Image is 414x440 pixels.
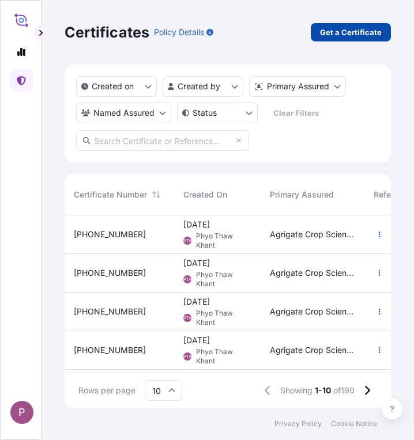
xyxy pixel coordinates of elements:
p: Created on [92,81,134,92]
span: [PHONE_NUMBER] [74,306,146,317]
span: PTK [183,312,192,324]
span: Phyo Thaw Khant [196,309,251,327]
p: Clear Filters [273,107,319,119]
span: [DATE] [183,335,210,346]
input: Search Certificate or Reference... [76,130,249,151]
span: Reference [374,189,412,200]
a: Get a Certificate [311,23,391,41]
span: PTK [183,274,192,285]
span: PTK [183,351,192,362]
span: [PHONE_NUMBER] [74,267,146,279]
button: Clear Filters [264,104,328,122]
p: Certificates [65,23,149,41]
span: Agrigate Crop Sciences Pte. Ltd. [270,344,355,356]
p: Status [193,107,217,119]
span: P [18,407,25,418]
a: Privacy Policy [274,419,322,428]
p: Named Assured [93,107,155,119]
span: [DATE] [183,296,210,308]
button: createdBy Filter options [163,76,243,97]
span: Phyo Thaw Khant [196,347,251,366]
span: Agrigate Crop Sciences Pte. Ltd. [270,306,355,317]
span: Agrigate Crop Sciences Pte. Ltd. [270,229,355,240]
span: [DATE] [183,219,210,230]
span: Agrigate Crop Sciences Pte. Ltd. [270,267,355,279]
button: createdOn Filter options [76,76,157,97]
span: 1-10 [315,385,331,396]
span: Phyo Thaw Khant [196,232,251,250]
span: Certificate Number [74,189,147,200]
span: of 190 [333,385,355,396]
p: Get a Certificate [320,26,382,38]
span: [PHONE_NUMBER] [74,344,146,356]
button: cargoOwner Filter options [76,103,171,123]
button: Sort [149,188,163,202]
span: PTK [183,235,192,246]
span: Showing [280,385,313,396]
span: Phyo Thaw Khant [196,270,251,289]
span: [DATE] [183,257,210,269]
span: [PHONE_NUMBER] [74,229,146,240]
span: Rows per page [78,385,136,396]
button: certificateStatus Filter options [177,103,258,123]
a: Cookie Notice [331,419,377,428]
p: Policy Details [154,26,204,38]
p: Primary Assured [267,81,329,92]
span: Primary Assured [270,189,334,200]
p: Created by [178,81,220,92]
button: distributor Filter options [249,76,346,97]
span: Created On [183,189,227,200]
